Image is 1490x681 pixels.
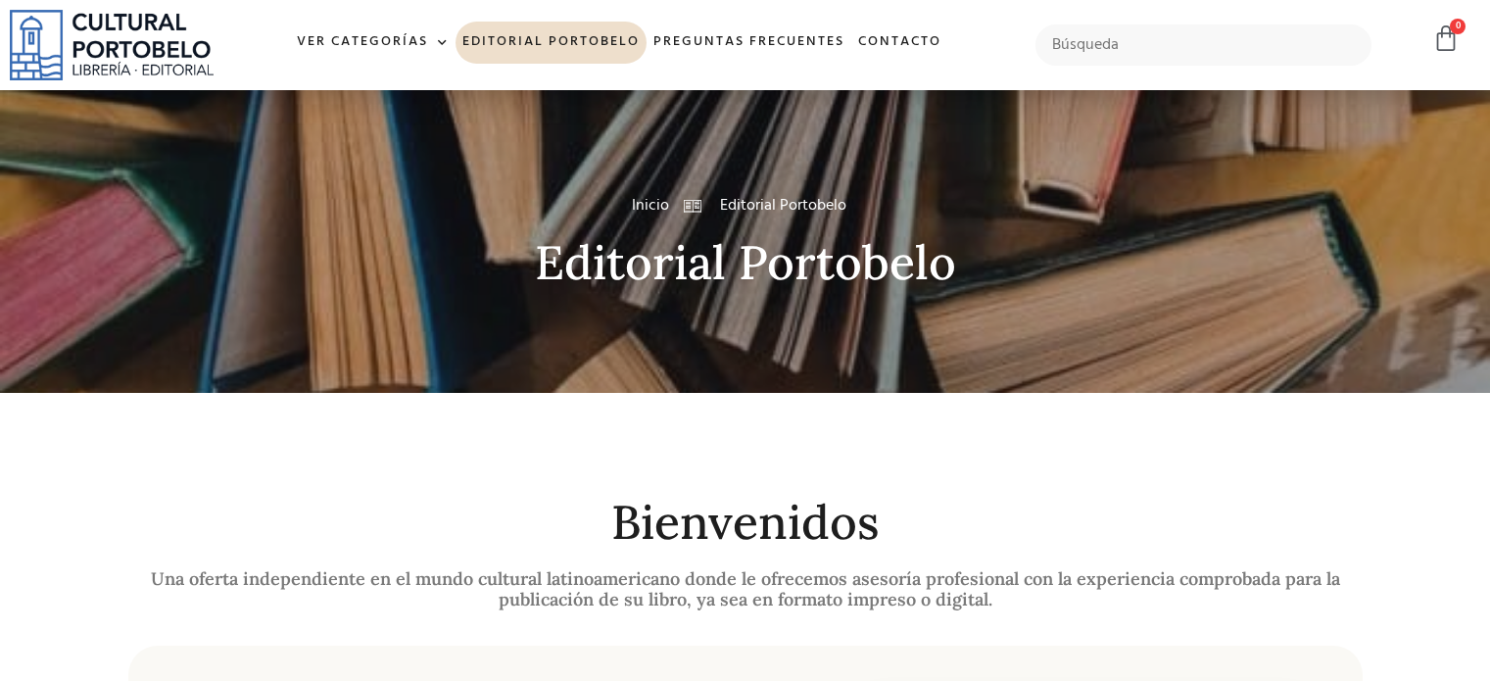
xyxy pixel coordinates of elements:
[1432,24,1460,53] a: 0
[456,22,647,64] a: Editorial Portobelo
[128,237,1363,289] h2: Editorial Portobelo
[851,22,948,64] a: Contacto
[1035,24,1371,66] input: Búsqueda
[632,194,669,218] a: Inicio
[715,194,846,218] span: Editorial Portobelo
[647,22,851,64] a: Preguntas frecuentes
[1450,19,1466,34] span: 0
[128,568,1363,610] h2: Una oferta independiente en el mundo cultural latinoamericano donde le ofrecemos asesoría profesi...
[290,22,456,64] a: Ver Categorías
[128,497,1363,549] h2: Bienvenidos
